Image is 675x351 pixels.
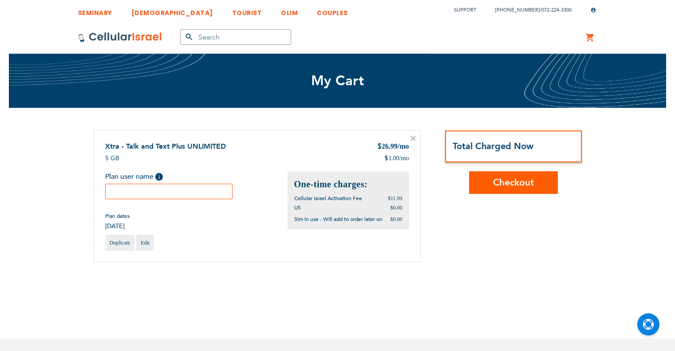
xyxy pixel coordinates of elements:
[454,7,476,13] a: Support
[384,154,409,163] div: 1.00
[136,235,154,251] a: Edit
[377,142,382,152] span: $
[399,154,409,163] span: /mo
[105,154,119,162] span: 5 GB
[311,71,364,90] span: My Cart
[105,172,154,181] span: Plan user name
[317,2,348,19] a: COUPLES
[131,2,213,19] a: [DEMOGRAPHIC_DATA]
[495,7,540,13] a: [PHONE_NUMBER]
[105,213,130,220] span: Plan dates
[78,32,162,43] img: Cellular Israel Logo
[155,173,163,181] span: Help
[180,29,291,45] input: Search
[105,235,135,251] a: Duplicate
[388,195,403,201] span: $11.99
[541,7,572,13] a: 072-224-3300
[294,178,403,190] h2: One-time charges:
[493,176,534,189] span: Checkout
[110,240,130,246] span: Duplicate
[232,2,262,19] a: TOURIST
[281,2,298,19] a: OLIM
[391,205,403,211] span: $0.00
[377,142,409,152] div: 26.99
[391,216,403,222] span: $0.00
[398,142,409,150] span: /mo
[105,222,130,230] span: [DATE]
[469,171,558,194] button: Checkout
[141,240,150,246] span: Edit
[294,195,362,202] span: Cellular Israel Activation Fee
[453,140,533,152] strong: Total Charged Now
[486,4,572,16] li: /
[294,216,383,223] span: Sim in use - Will add to order later on
[384,154,388,163] span: $
[78,2,112,19] a: SEMINARY
[105,142,226,151] a: Xtra - Talk and Text Plus UNLIMITED
[294,204,301,211] span: US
